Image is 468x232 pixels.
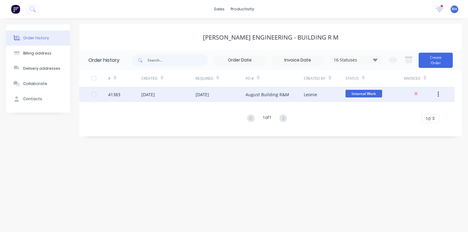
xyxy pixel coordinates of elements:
div: sales [211,5,228,14]
div: PO # [246,70,304,87]
button: Contacts [6,91,70,107]
button: Collaborate [6,76,70,91]
input: Order Date [214,56,265,65]
input: Invoice Date [272,56,323,65]
button: Billing address [6,46,70,61]
div: Collaborate [23,81,47,86]
div: [DATE] [141,91,155,98]
div: Created [141,76,158,81]
button: Create Order [419,53,453,68]
div: PO # [246,76,254,81]
div: Status [346,70,404,87]
div: productivity [228,5,257,14]
div: 1 of 1 [263,114,271,123]
div: Invoiced [404,70,437,87]
div: 16 Statuses [330,57,381,63]
div: Delivery addresses [23,66,60,71]
div: # [108,76,111,81]
div: August Building R&M [246,91,289,98]
div: Order history [88,57,119,64]
div: Created [141,70,196,87]
input: Search... [147,54,208,66]
div: Required [196,70,246,87]
span: 10 [426,115,431,122]
div: # [108,70,141,87]
div: [PERSON_NAME] Engineering - Building R M [203,34,339,41]
div: Created By [304,70,346,87]
div: Order history [23,35,49,41]
button: Delivery addresses [6,61,70,76]
button: Order history [6,30,70,46]
span: Internal Work [346,90,382,97]
div: Leonie [304,91,317,98]
div: Invoiced [404,76,420,81]
div: Created By [304,76,325,81]
div: Contacts [23,96,42,102]
div: Status [346,76,359,81]
div: 41383 [108,91,120,98]
img: Factory [11,5,20,14]
div: Billing address [23,51,51,56]
div: Required [196,76,213,81]
span: RH [452,6,457,12]
div: [DATE] [196,91,209,98]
